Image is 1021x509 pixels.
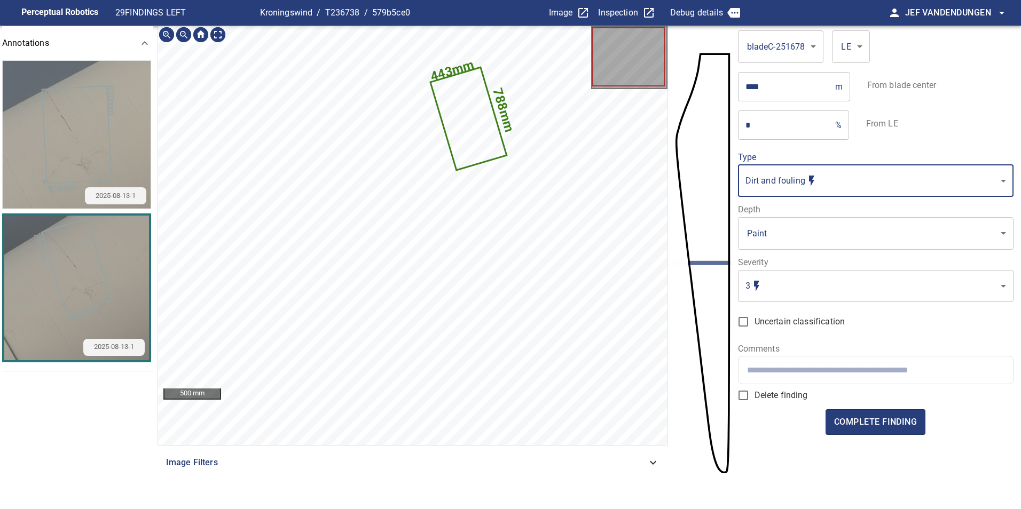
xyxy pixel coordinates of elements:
[738,345,1014,353] label: Comments
[89,191,142,201] span: 2025-08-13-1
[835,82,843,92] p: m
[325,7,360,18] a: T236738
[745,280,996,292] div: Matches with suggested severity
[192,26,209,43] img: Go home
[4,216,149,360] button: 2025-08-13-1
[175,26,192,43] img: Zoom out
[598,6,655,19] a: Inspection
[755,389,808,402] span: Delete finding
[901,2,1008,23] button: Jef Vandendungen
[549,6,590,19] a: Image
[549,6,573,19] p: Image
[888,6,901,19] span: person
[738,205,1014,214] label: Depth
[3,61,151,209] button: 2025-08-13-1
[839,40,852,53] div: LE
[115,6,260,19] p: 29 FINDINGS LEFT
[158,26,175,43] img: Zoom in
[832,30,869,63] div: LE
[905,5,1008,20] span: Jef Vandendungen
[755,315,845,328] span: Uncertain classification
[490,86,517,133] text: 788mm
[745,227,996,240] div: Paint
[21,4,98,21] figcaption: Perceptual Robotics
[834,415,917,430] span: complete finding
[2,37,49,50] p: Annotations
[260,6,313,19] p: Kroningswind
[209,26,226,43] img: Toggle full page
[826,409,925,435] button: complete finding
[428,57,475,84] text: 443mm
[2,26,155,60] div: Annotations
[372,7,410,18] a: 579b5ce0
[738,217,1014,250] div: Paint
[745,40,807,53] div: bladeC-251678
[867,81,937,90] label: From blade center
[738,30,824,63] div: bladeC-251678
[670,6,723,19] p: Debug details
[3,61,151,209] img: Cropped image of finding key Kroningswind/T236738/579b5ce0-7dce-11f0-8db3-eb59bf6bde44. Inspectio...
[364,6,368,19] span: /
[158,450,668,475] div: Image Filters
[866,120,898,128] label: From LE
[738,269,1014,302] div: 3
[4,216,149,360] img: Cropped image of finding key Kroningswind/T236738/579b5ce0-7dce-11f0-8db3-eb59bf6bde44. Inspectio...
[738,164,1014,197] div: Dirt and fouling
[745,174,996,187] div: Matches with suggested type
[166,456,647,469] span: Image Filters
[598,6,638,19] p: Inspection
[835,120,842,130] p: %
[738,153,1014,162] label: Type
[88,342,140,352] span: 2025-08-13-1
[317,6,320,19] span: /
[738,258,1014,267] label: Severity
[995,6,1008,19] span: arrow_drop_down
